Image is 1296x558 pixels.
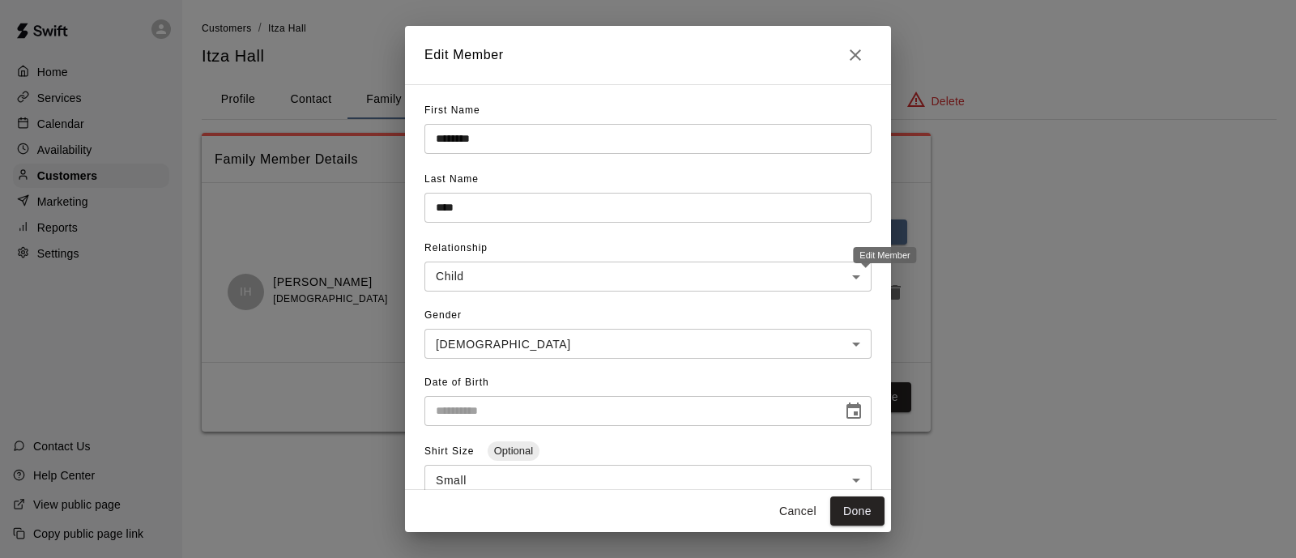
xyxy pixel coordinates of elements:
div: Edit Member [853,247,916,263]
span: Shirt Size [424,445,478,457]
button: Close [839,39,872,71]
h2: Edit Member [405,26,891,84]
span: Gender [424,309,462,321]
span: Last Name [424,173,479,185]
button: Choose date, selected date is Dec 7, 2012 [838,395,870,428]
span: Optional [488,445,539,457]
div: Child [424,262,872,292]
div: Small [424,465,872,495]
span: Date of Birth [424,377,489,388]
div: [DEMOGRAPHIC_DATA] [424,329,872,359]
button: Done [830,496,885,526]
span: First Name [424,104,480,116]
span: Relationship [424,242,488,253]
button: Cancel [772,496,824,526]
